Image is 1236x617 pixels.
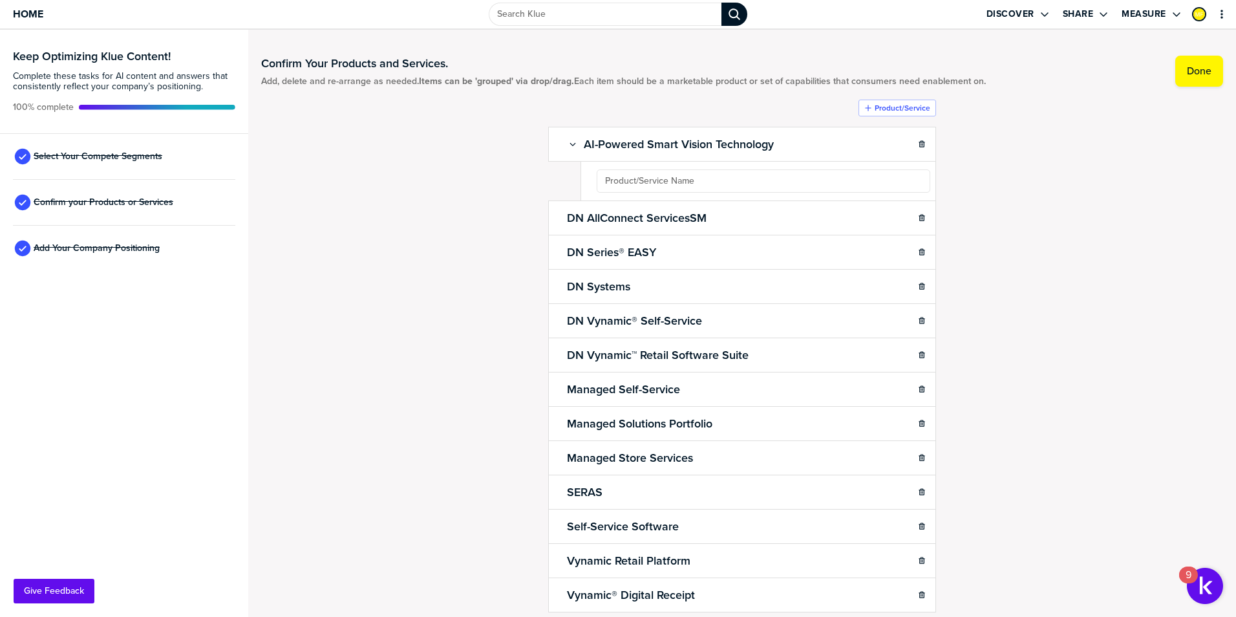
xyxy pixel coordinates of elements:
[1192,7,1206,21] div: Maico Ferreira
[564,346,751,364] h2: DN Vynamic™ Retail Software Suite
[564,243,659,261] h2: DN Series® EASY
[986,8,1034,20] label: Discover
[1193,8,1205,20] img: 781207ed1481c00c65955b44c3880d9b-sml.png
[875,103,930,113] label: Product/Service
[34,243,160,254] span: Add Your Company Positioning
[1063,8,1094,20] label: Share
[564,552,693,570] h2: Vynamic Retail Platform
[564,277,633,296] h2: DN Systems
[721,3,747,26] div: Search Klue
[13,102,74,113] span: Active
[564,449,696,467] h2: Managed Store Services
[1191,6,1208,23] a: Edit Profile
[34,197,173,208] span: Confirm your Products or Services
[564,586,698,604] h2: Vynamic® Digital Receipt
[581,135,776,153] h2: AI-Powered Smart Vision Technology
[14,579,94,603] button: Give Feedback
[489,3,721,26] input: Search Klue
[419,74,574,88] strong: Items can be 'grouped' via drop/drag.
[1122,8,1166,20] label: Measure
[13,71,235,92] span: Complete these tasks for AI content and answers that consistently reflect your company’s position...
[1187,65,1211,78] label: Done
[34,151,162,162] span: Select Your Compete Segments
[564,312,705,330] h2: DN Vynamic® Self-Service
[261,76,986,87] span: Add, delete and re-arrange as needed. Each item should be a marketable product or set of capabili...
[564,415,715,433] h2: Managed Solutions Portfolio
[564,209,709,227] h2: DN AllConnect ServicesSM
[1187,568,1223,604] button: Open Resource Center, 9 new notifications
[261,56,986,71] h1: Confirm Your Products and Services.
[564,380,683,398] h2: Managed Self-Service
[13,50,235,62] h3: Keep Optimizing Klue Content!
[564,517,681,536] h2: Self-Service Software
[1186,575,1191,592] div: 9
[13,8,43,19] span: Home
[564,483,605,501] h2: SERAS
